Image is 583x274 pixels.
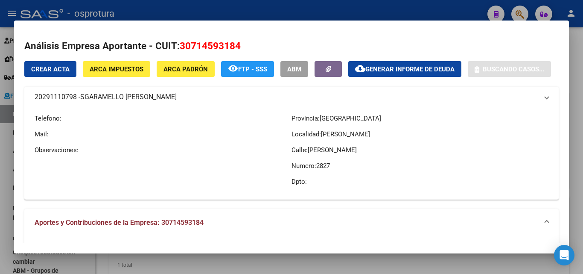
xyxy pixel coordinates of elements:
[35,145,291,155] p: Observaciones:
[24,236,559,259] div: Aportes y Contribuciones de la Empresa: 30714593184
[483,65,544,73] span: Buscando casos...
[31,65,70,73] span: Crear Acta
[554,245,574,265] div: Open Intercom Messenger
[316,162,330,170] span: 2827
[24,107,559,200] div: 20291110798 -SGARAMELLO [PERSON_NAME]
[280,61,308,77] button: ABM
[80,92,177,102] span: SGARAMELLO [PERSON_NAME]
[308,146,357,154] span: [PERSON_NAME]
[468,61,551,77] button: Buscando casos...
[35,218,204,227] span: Aportes y Contribuciones de la Empresa: 30714593184
[35,92,538,102] mat-panel-title: 20291110798 -
[90,65,143,73] span: ARCA Impuestos
[24,61,76,77] button: Crear Acta
[35,114,291,123] p: Telefono:
[157,61,215,77] button: ARCA Padrón
[291,177,548,186] p: Dpto:
[238,65,267,73] span: FTP - SSS
[321,130,370,138] span: [PERSON_NAME]
[291,130,548,139] p: Localidad:
[291,114,548,123] p: Provincia:
[287,65,301,73] span: ABM
[35,130,291,139] p: Mail:
[348,61,461,77] button: Generar informe de deuda
[291,161,548,171] p: Numero:
[24,39,559,53] h2: Análisis Empresa Aportante - CUIT:
[228,63,238,74] mat-icon: remove_red_eye
[355,63,365,74] mat-icon: cloud_download
[365,65,455,73] span: Generar informe de deuda
[83,61,150,77] button: ARCA Impuestos
[291,145,548,155] p: Calle:
[163,65,208,73] span: ARCA Padrón
[180,40,241,51] span: 30714593184
[221,61,274,77] button: FTP - SSS
[320,115,381,122] span: [GEOGRAPHIC_DATA]
[24,209,559,236] mat-expansion-panel-header: Aportes y Contribuciones de la Empresa: 30714593184
[24,87,559,107] mat-expansion-panel-header: 20291110798 -SGARAMELLO [PERSON_NAME]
